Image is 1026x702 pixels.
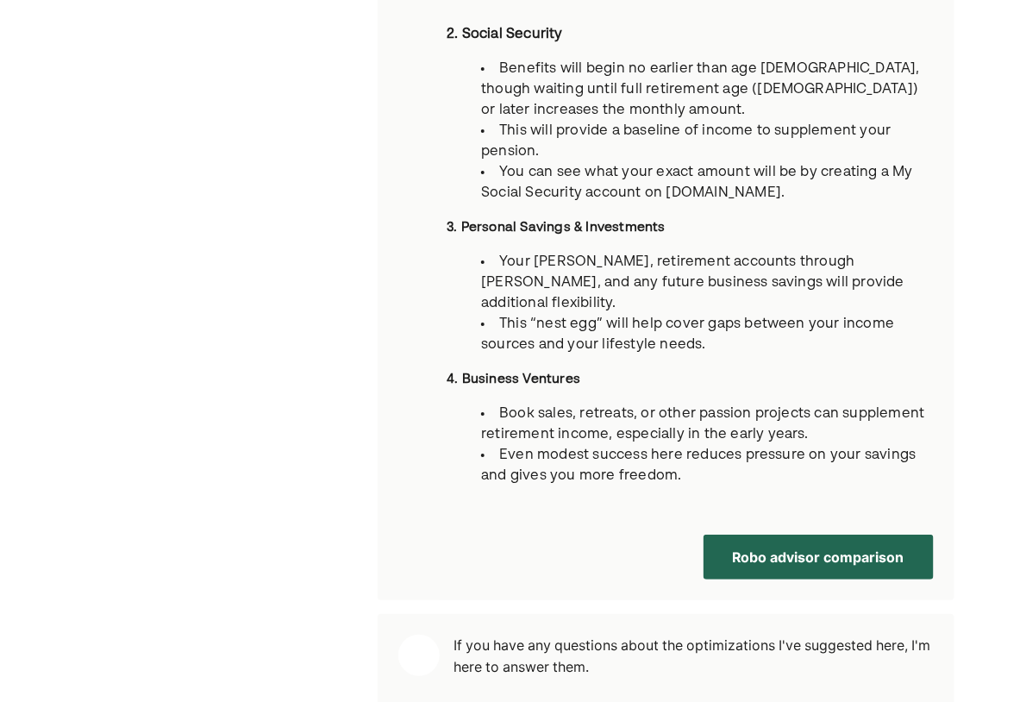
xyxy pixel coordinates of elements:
span: You can see what your exact amount will be by creating a My Social Security account on [DOMAIN_NA... [481,166,913,200]
strong: 2. Social Security [447,28,563,41]
span: This will provide a baseline of income to supplement your pension. [481,124,891,159]
span: Book sales, retreats, or other passion projects can supplement retirement income, especially in t... [481,407,924,442]
button: Robo advisor comparison [704,535,934,580]
strong: 3. Personal Savings & Investments [447,221,666,234]
span: This “nest egg” will help cover gaps between your income sources and your lifestyle needs. [481,317,894,352]
span: Even modest success here reduces pressure on your savings and gives you more freedom. [481,448,916,483]
pre: If you have any questions about the optimizations I've suggested here, I'm here to answer them. [454,635,933,679]
span: Your [PERSON_NAME], retirement accounts through [PERSON_NAME], and any future business savings wi... [481,255,904,310]
span: Benefits will begin no earlier than age [DEMOGRAPHIC_DATA], though waiting until full retirement ... [481,62,920,117]
strong: 4. Business Ventures [447,373,580,385]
